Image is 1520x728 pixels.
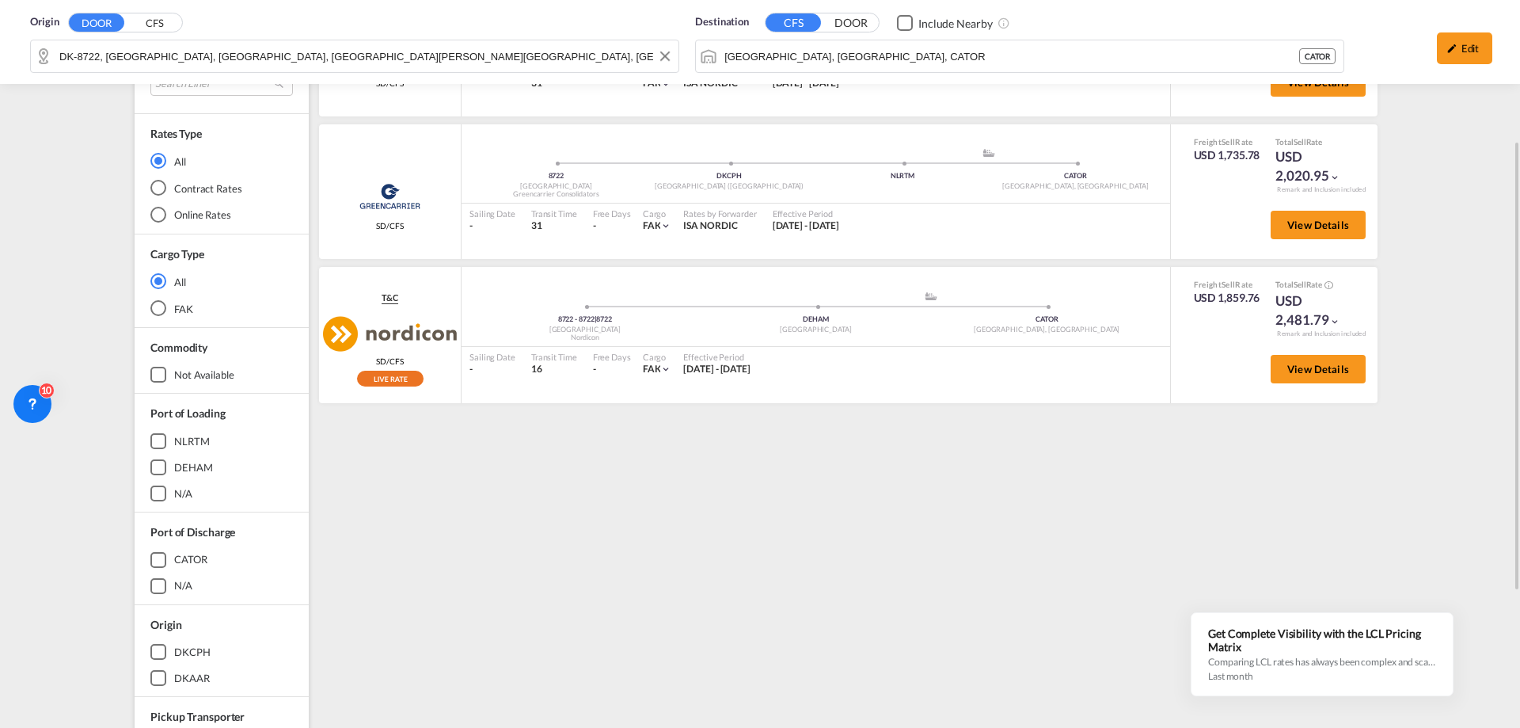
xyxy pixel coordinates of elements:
span: Commodity [150,341,207,354]
input: Search by Door [59,44,671,68]
img: live-rate.svg [357,371,424,387]
div: icon-pencilEdit [1437,32,1492,64]
div: USD 1,859.76 [1194,290,1260,306]
div: 01 Sep 2025 - 30 Sep 2025 [773,219,840,233]
div: Nordicon [469,333,701,343]
button: Clear Input [653,44,677,68]
div: NLRTM [174,434,210,448]
md-checkbox: DKAAR [150,670,293,686]
div: N/A [174,578,192,593]
span: SD/CFS [376,220,403,231]
div: DKCPH [174,645,211,659]
div: Freight Rate [1194,136,1260,147]
md-icon: icon-chevron-down [1329,172,1340,183]
div: DKCPH [643,171,816,181]
md-icon: assets/icons/custom/ship-fill.svg [921,292,940,300]
div: [GEOGRAPHIC_DATA], [GEOGRAPHIC_DATA] [931,325,1162,335]
span: 8722 [596,314,612,323]
span: Origin [30,14,59,30]
div: Cargo Type [150,246,204,262]
input: Search by Port [724,44,1299,68]
md-radio-button: Online Rates [150,207,293,223]
span: Sell [1294,280,1306,289]
div: Effective Period [683,351,750,363]
span: [DATE] - [DATE] [773,219,840,231]
md-checkbox: CATOR [150,552,293,568]
md-checkbox: N/A [150,486,293,501]
md-icon: icon-chevron-down [1329,316,1340,327]
md-checkbox: DEHAM [150,459,293,475]
md-input-container: DK-8722, Båstrup, Gammel Sole, Gesager, Hedenst Skov, Hedensted, Hedensted Skov, Lille Dalby, Loe... [31,40,678,72]
div: Free Days [593,351,631,363]
button: View Details [1271,211,1366,239]
div: DKAAR [174,671,210,685]
span: Port of Loading [150,406,226,420]
span: 8722 - 8722 [558,314,597,323]
div: [GEOGRAPHIC_DATA], [GEOGRAPHIC_DATA] [989,181,1162,192]
div: DEHAM [174,460,213,475]
div: USD 2,481.79 [1275,292,1355,330]
button: View Details [1271,355,1366,383]
span: Origin [150,618,181,631]
div: [GEOGRAPHIC_DATA] ([GEOGRAPHIC_DATA]) [643,181,816,192]
div: Rollable available [357,371,424,387]
div: - [593,363,596,376]
span: Destination [695,14,749,30]
div: Total Rate [1275,279,1355,292]
button: CFS [766,13,821,32]
div: Cargo [643,208,672,219]
div: Cargo [643,351,672,363]
span: View Details [1287,219,1349,231]
span: T&C [382,292,398,304]
div: USD 2,020.95 [1275,147,1355,185]
div: - [469,219,515,233]
img: Greencarrier Consolidators [355,177,425,216]
div: CATOR [1299,48,1336,64]
md-checkbox: Checkbox No Ink [897,14,993,31]
md-checkbox: NLRTM [150,433,293,449]
div: Include Nearby [918,16,993,32]
md-checkbox: DKCPH [150,644,293,660]
md-icon: Unchecked: Ignores neighbouring ports when fetching rates.Checked : Includes neighbouring ports w... [997,17,1010,29]
md-radio-button: All [150,153,293,169]
div: ISA NORDIC [683,219,756,233]
md-input-container: Toronto, ON, CATOR [696,40,1343,72]
div: 31 [531,219,577,233]
span: [DATE] - [DATE] [683,363,750,375]
span: 8722 [549,171,564,180]
div: Sailing Date [469,208,515,219]
div: Total Rate [1275,136,1355,147]
span: Pickup Transporter [150,710,245,723]
span: FAK [643,219,661,231]
span: Sell [1222,137,1235,147]
span: Port of Discharge [150,525,235,539]
img: Nordicon [323,316,457,352]
md-icon: icon-chevron-down [660,220,671,231]
span: ISA NORDIC [683,219,737,231]
span: Sell [1222,280,1235,289]
span: | [595,314,597,323]
div: Remark and Inclusion included [1265,330,1377,338]
button: DOOR [69,13,124,32]
div: Transit Time [531,351,577,363]
div: 16 [531,363,577,376]
button: CFS [127,14,182,32]
div: Transit Time [531,208,577,219]
div: not available [174,368,234,382]
div: CATOR [989,171,1162,181]
div: CATOR [174,552,207,566]
md-checkbox: N/A [150,578,293,594]
div: [GEOGRAPHIC_DATA] [469,181,643,192]
md-radio-button: FAK [150,300,293,316]
div: USD 1,735.78 [1194,147,1260,163]
div: Rates by Forwarder [683,208,756,219]
span: FAK [643,363,661,375]
div: Sailing Date [469,351,515,363]
div: - [469,363,515,376]
span: View Details [1287,363,1349,375]
div: DEHAM [701,314,932,325]
div: Freight Rate [1194,279,1260,290]
md-radio-button: All [150,273,293,289]
div: NLRTM [816,171,990,181]
md-radio-button: Contract Rates [150,180,293,196]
